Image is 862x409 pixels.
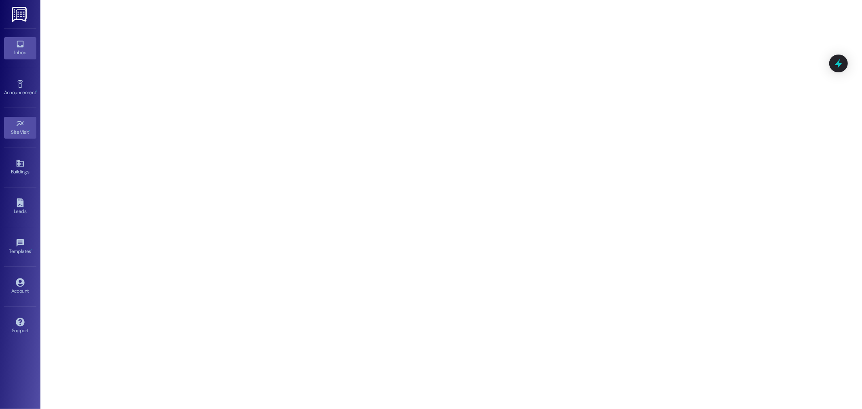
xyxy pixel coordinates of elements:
a: Support [4,315,36,337]
span: • [29,128,30,134]
a: Templates • [4,236,36,258]
span: • [31,247,32,253]
a: Inbox [4,37,36,59]
a: Buildings [4,156,36,178]
a: Leads [4,196,36,218]
img: ResiDesk Logo [12,7,28,22]
a: Site Visit • [4,117,36,139]
a: Account [4,276,36,297]
span: • [36,89,37,94]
